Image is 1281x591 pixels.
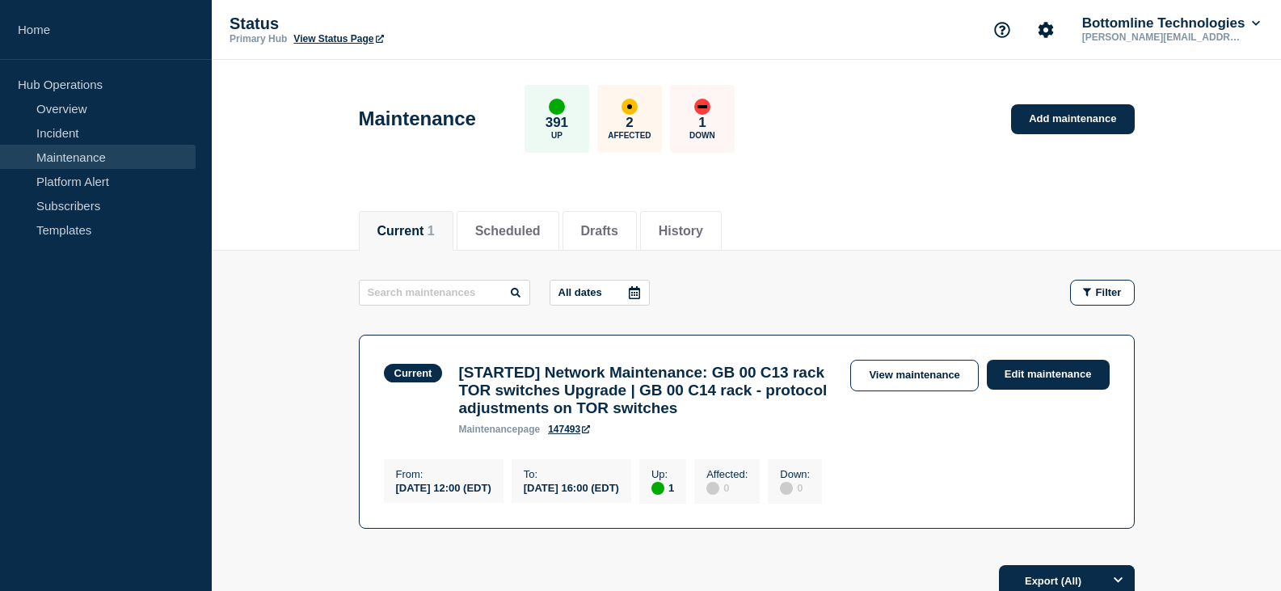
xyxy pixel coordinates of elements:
div: disabled [780,482,793,495]
input: Search maintenances [359,280,530,306]
p: Affected : [706,468,748,480]
div: 0 [780,480,810,495]
p: Up [551,131,563,140]
span: 1 [428,224,435,238]
p: 1 [698,115,706,131]
p: Down : [780,468,810,480]
div: 0 [706,480,748,495]
button: Scheduled [475,224,541,239]
p: 2 [626,115,633,131]
button: Current 1 [377,224,435,239]
p: Primary Hub [230,33,287,44]
p: All dates [558,286,602,298]
div: down [694,99,710,115]
div: [DATE] 16:00 (EDT) [524,480,619,494]
button: Bottomline Technologies [1079,15,1263,32]
h1: Maintenance [359,108,476,130]
a: Edit maintenance [987,360,1110,390]
h3: [STARTED] Network Maintenance: GB 00 C13 rack TOR switches Upgrade | GB 00 C14 rack - protocol ad... [458,364,834,417]
span: Filter [1096,286,1122,298]
div: [DATE] 12:00 (EDT) [396,480,491,494]
a: 147493 [548,424,590,435]
div: up [549,99,565,115]
div: 1 [651,480,674,495]
button: Support [985,13,1019,47]
button: History [659,224,703,239]
p: 391 [546,115,568,131]
div: disabled [706,482,719,495]
button: Filter [1070,280,1135,306]
p: Up : [651,468,674,480]
a: View Status Page [293,33,383,44]
p: Down [689,131,715,140]
button: Drafts [581,224,618,239]
button: All dates [550,280,650,306]
button: Account settings [1029,13,1063,47]
span: maintenance [458,424,517,435]
p: [PERSON_NAME][EMAIL_ADDRESS][PERSON_NAME][DOMAIN_NAME] [1079,32,1247,43]
a: View maintenance [850,360,978,391]
a: Add maintenance [1011,104,1134,134]
p: Status [230,15,553,33]
div: Current [394,367,432,379]
p: From : [396,468,491,480]
p: page [458,424,540,435]
div: up [651,482,664,495]
p: Affected [608,131,651,140]
div: affected [622,99,638,115]
p: To : [524,468,619,480]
